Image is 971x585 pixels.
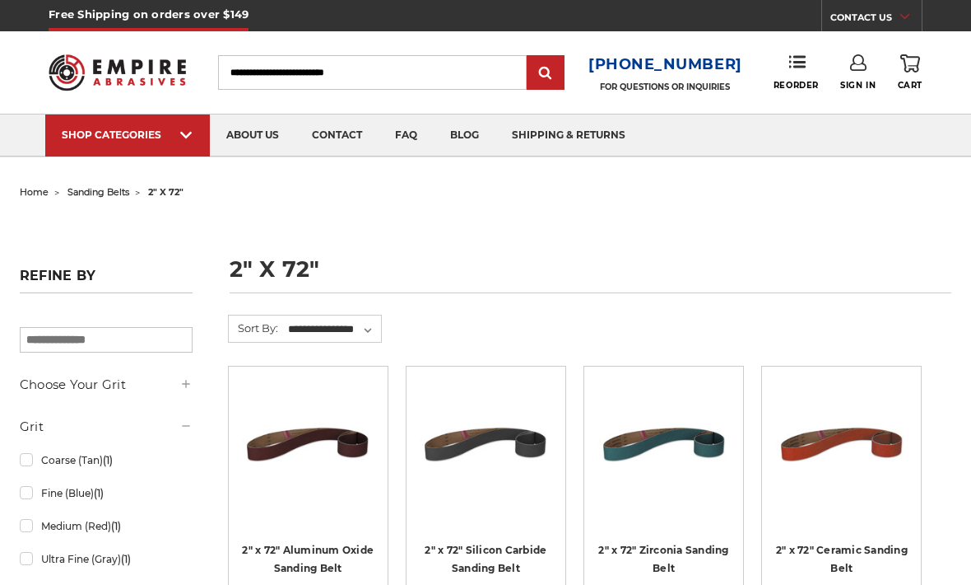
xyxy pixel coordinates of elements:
h1: 2" x 72" [230,258,951,293]
h5: Choose Your Grit [20,375,193,395]
a: Ultra Fine (Gray) [20,545,193,573]
p: FOR QUESTIONS OR INQUIRIES [588,82,742,92]
a: sanding belts [67,186,129,198]
a: shipping & returns [495,115,642,157]
a: 2" x 72" Silicon Carbide File Belt [418,378,554,514]
a: Fine (Blue) [20,479,193,508]
a: Medium (Red) [20,512,193,541]
a: Coarse (Tan) [20,446,193,475]
img: 2" x 72" Zirconia Pipe Sanding Belt [598,378,730,510]
label: Sort By: [229,316,278,340]
img: 2" x 72" Aluminum Oxide Pipe Sanding Belt [242,378,374,510]
span: 2" x 72" [148,186,184,198]
a: CONTACT US [830,8,922,31]
a: 2" x 72" Zirconia Pipe Sanding Belt [596,378,732,514]
span: Cart [898,80,922,91]
span: Sign In [840,80,876,91]
span: (1) [111,520,121,532]
span: Reorder [774,80,819,91]
a: 2" x 72" Ceramic Sanding Belt [776,544,908,575]
a: [PHONE_NUMBER] [588,53,742,77]
h5: Refine by [20,268,193,293]
a: Cart [898,54,922,91]
h5: Grit [20,417,193,437]
select: Sort By: [286,317,381,342]
span: (1) [103,454,113,466]
a: about us [210,115,295,157]
input: Submit [529,57,562,90]
a: contact [295,115,379,157]
img: Empire Abrasives [49,45,186,99]
a: 2" x 72" Silicon Carbide Sanding Belt [425,544,546,575]
a: home [20,186,49,198]
div: SHOP CATEGORIES [62,129,193,141]
span: (1) [94,487,104,499]
a: faq [379,115,434,157]
img: 2" x 72" Silicon Carbide File Belt [420,378,551,510]
a: 2" x 72" Ceramic Pipe Sanding Belt [774,378,909,514]
span: (1) [121,553,131,565]
a: 2" x 72" Aluminum Oxide Pipe Sanding Belt [240,378,376,514]
img: 2" x 72" Ceramic Pipe Sanding Belt [776,378,908,510]
a: 2" x 72" Zirconia Sanding Belt [598,544,728,575]
a: Reorder [774,54,819,90]
a: 2" x 72" Aluminum Oxide Sanding Belt [242,544,374,575]
a: blog [434,115,495,157]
